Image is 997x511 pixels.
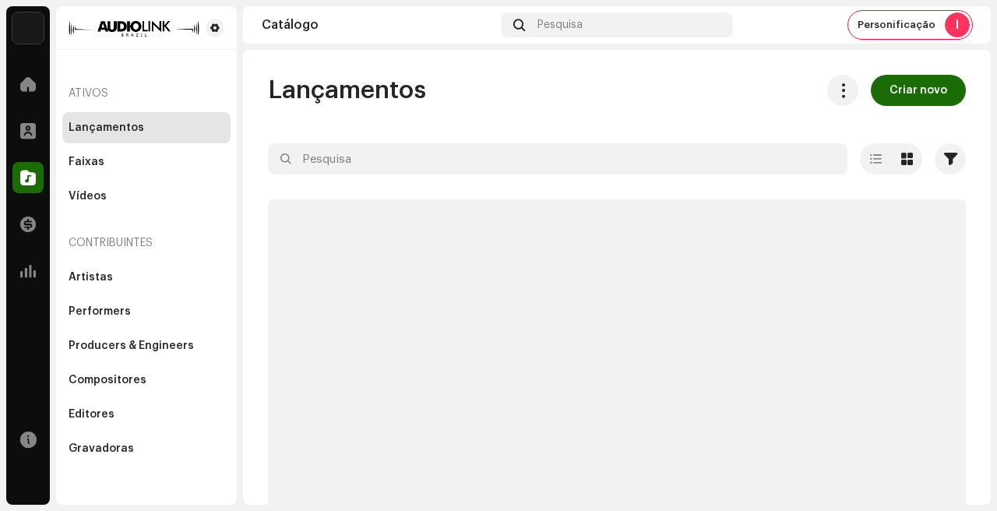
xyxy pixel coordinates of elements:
[69,156,104,168] div: Faixas
[69,271,113,284] div: Artistas
[62,224,231,262] re-a-nav-header: Contribuintes
[69,340,194,352] div: Producers & Engineers
[69,408,114,421] div: Editores
[69,305,131,318] div: Performers
[858,19,935,31] span: Personificação
[62,181,231,212] re-m-nav-item: Vídeos
[62,330,231,361] re-m-nav-item: Producers & Engineers
[69,442,134,455] div: Gravadoras
[69,19,199,37] img: 66658775-0fc6-4e6d-a4eb-175c1c38218d
[69,122,144,134] div: Lançamentos
[69,190,107,203] div: Vídeos
[62,365,231,396] re-m-nav-item: Compositores
[69,374,146,386] div: Compositores
[871,75,966,106] button: Criar novo
[537,19,583,31] span: Pesquisa
[945,12,970,37] div: I
[62,75,231,112] re-a-nav-header: Ativos
[62,399,231,430] re-m-nav-item: Editores
[62,146,231,178] re-m-nav-item: Faixas
[62,112,231,143] re-m-nav-item: Lançamentos
[262,19,495,31] div: Catálogo
[268,75,426,106] span: Lançamentos
[268,143,847,174] input: Pesquisa
[62,433,231,464] re-m-nav-item: Gravadoras
[890,75,947,106] span: Criar novo
[62,296,231,327] re-m-nav-item: Performers
[12,12,44,44] img: 730b9dfe-18b5-4111-b483-f30b0c182d82
[62,262,231,293] re-m-nav-item: Artistas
